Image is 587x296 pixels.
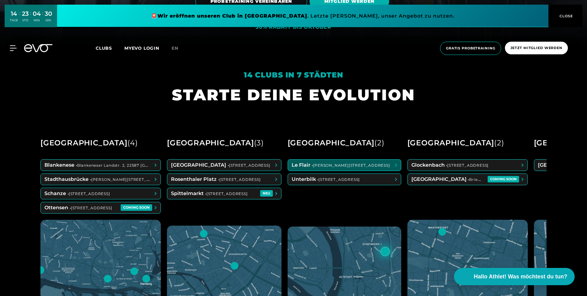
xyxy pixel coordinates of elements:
[19,10,20,26] div: :
[474,273,567,281] span: Hallo Athlet! Was möchtest du tun?
[33,9,41,18] div: 04
[558,13,573,19] span: CLOSE
[10,18,18,23] div: TAGE
[172,45,178,51] span: en
[407,136,504,150] div: [GEOGRAPHIC_DATA]
[124,45,159,51] a: MYEVO LOGIN
[167,136,264,150] div: [GEOGRAPHIC_DATA]
[510,45,562,51] span: Jetzt Mitglied werden
[30,10,31,26] div: :
[454,268,575,285] button: Hallo Athlet! Was möchtest du tun?
[127,138,138,147] span: ( 4 )
[42,10,43,26] div: :
[254,138,264,147] span: ( 3 )
[374,138,384,147] span: ( 2 )
[10,9,18,18] div: 14
[22,18,29,23] div: STD
[494,138,504,147] span: ( 2 )
[503,42,570,55] a: Jetzt Mitglied werden
[288,136,385,150] div: [GEOGRAPHIC_DATA]
[33,18,41,23] div: MIN
[446,46,495,51] span: Gratis Probetraining
[438,42,503,55] a: Gratis Probetraining
[548,5,582,27] button: CLOSE
[45,18,52,23] div: SEK
[40,136,138,150] div: [GEOGRAPHIC_DATA]
[22,9,29,18] div: 23
[244,70,343,79] em: 14 Clubs in 7 Städten
[96,45,112,51] span: Clubs
[45,9,52,18] div: 30
[172,45,186,52] a: en
[96,45,124,51] a: Clubs
[172,85,415,105] h1: STARTE DEINE EVOLUTION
